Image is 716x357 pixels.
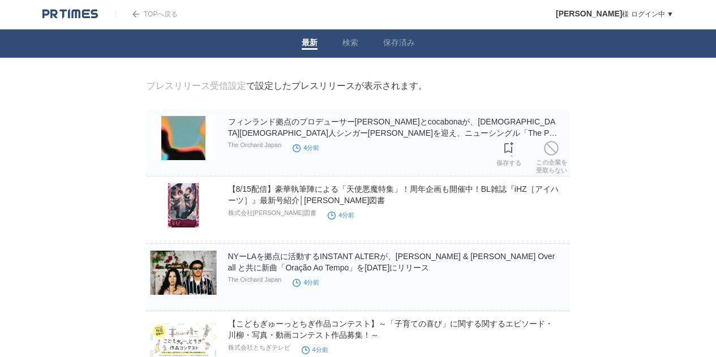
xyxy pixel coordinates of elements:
[228,252,555,272] a: NYーLAを拠点に活動するINSTANT ALTERが、[PERSON_NAME] & [PERSON_NAME] Overall と共に新曲「Oração Ao Tempo」を[DATE]にリリース
[228,117,558,149] a: フィンランド拠点のプロデューサー[PERSON_NAME]とcocabonaが、[DEMOGRAPHIC_DATA][DEMOGRAPHIC_DATA]人シンガー[PERSON_NAME]を迎え...
[228,276,282,283] p: The Orchard Japan
[150,116,217,160] img: フィンランド拠点のプロデューサーMishaとcocabonaが、オランダ系南アフリカ人シンガーJoya Mooiを迎え、ニューシングル「The Present」を8月15日にリリース
[147,80,427,92] div: で設定したプレスリリースが表示されます。
[556,9,622,18] span: [PERSON_NAME]
[302,38,318,50] a: 最新
[147,81,246,91] a: プレスリリース受信設定
[150,251,217,295] img: NYーLAを拠点に活動するINSTANT ALTERが、Stanley Clarke & Kassa Overall と共に新曲「Oração Ao Tempo」を8月15日にリリース
[228,209,316,217] p: 株式会社[PERSON_NAME]図書
[302,346,328,353] time: 4分前
[293,144,319,151] time: 4分前
[132,11,139,18] img: arrow.png
[383,38,415,50] a: 保存済み
[293,279,319,286] time: 4分前
[150,183,217,227] img: 【8/15配信】豪華執筆陣による「天使悪魔特集」！周年企画も開催中！BL雑誌『iHZ［アイハーツ］』最新号紹介│大洋図書
[328,212,354,218] time: 4分前
[228,184,559,205] a: 【8/15配信】豪華執筆陣による「天使悪魔特集」！周年企画も開催中！BL雑誌『iHZ［アイハーツ］』最新号紹介│[PERSON_NAME]図書
[228,141,282,148] p: The Orchard Japan
[536,138,567,174] a: この企業を受取らない
[496,139,521,167] a: 保存する
[228,343,290,352] p: 株式会社とちぎテレビ
[228,319,553,339] a: 【こどもぎゅーっとちぎ作品コンテスト】～「子育ての喜び」に関する関するエピソード・川柳・写真・動画コンテスト作品募集！～
[556,10,674,18] a: [PERSON_NAME]様 ログイン中 ▼
[342,38,358,50] a: 検索
[42,8,98,20] img: logo.png
[115,10,178,18] a: TOPへ戻る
